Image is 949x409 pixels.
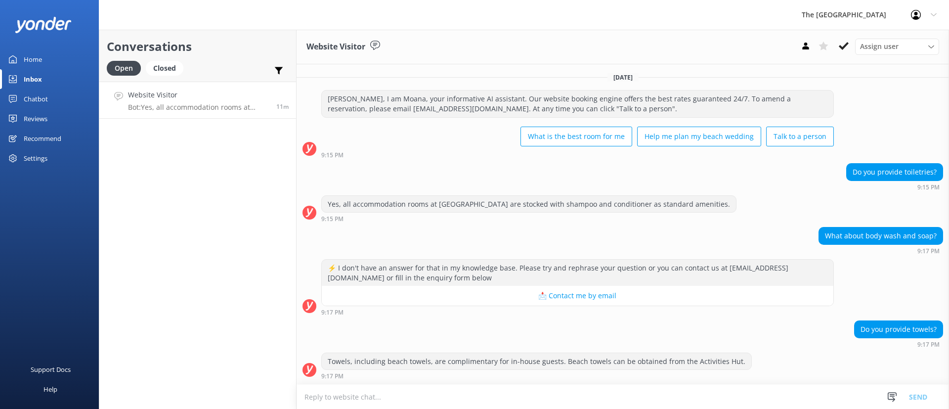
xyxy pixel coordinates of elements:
div: Reviews [24,109,47,129]
h3: Website Visitor [306,41,365,53]
div: Do you provide towels? [855,321,943,338]
span: [DATE] [607,73,639,82]
strong: 9:15 PM [321,216,344,222]
div: Sep 01 2025 09:17pm (UTC -10:00) Pacific/Honolulu [819,247,943,254]
div: Sep 01 2025 09:17pm (UTC -10:00) Pacific/Honolulu [321,372,752,379]
div: Closed [146,61,183,76]
strong: 9:15 PM [321,152,344,158]
div: [PERSON_NAME], I am Moana, your informative AI assistant. Our website booking engine offers the b... [322,91,833,117]
div: Do you provide toiletries? [847,164,943,181]
div: Chatbot [24,89,48,109]
span: Sep 01 2025 09:15pm (UTC -10:00) Pacific/Honolulu [276,102,289,111]
a: Closed [146,62,188,73]
strong: 9:15 PM [917,184,940,190]
span: Assign user [860,41,899,52]
div: ⚡ I don't have an answer for that in my knowledge base. Please try and rephrase your question or ... [322,260,833,286]
img: yonder-white-logo.png [15,17,72,33]
div: Sep 01 2025 09:17pm (UTC -10:00) Pacific/Honolulu [321,309,834,316]
button: 📩 Contact me by email [322,286,833,306]
strong: 9:17 PM [917,248,940,254]
h4: Website Visitor [128,90,269,100]
button: Talk to a person [766,127,834,146]
div: Open [107,61,141,76]
div: Sep 01 2025 09:15pm (UTC -10:00) Pacific/Honolulu [321,151,834,158]
a: Website VisitorBot:Yes, all accommodation rooms at [GEOGRAPHIC_DATA] are stocked with shampoo and... [99,82,296,119]
button: Help me plan my beach wedding [637,127,761,146]
div: Sep 01 2025 09:15pm (UTC -10:00) Pacific/Honolulu [321,215,736,222]
div: Help [43,379,57,399]
div: Sep 01 2025 09:17pm (UTC -10:00) Pacific/Honolulu [854,341,943,348]
div: Sep 01 2025 09:15pm (UTC -10:00) Pacific/Honolulu [846,183,943,190]
strong: 9:17 PM [321,373,344,379]
div: Support Docs [31,360,71,379]
div: Inbox [24,69,42,89]
div: Towels, including beach towels, are complimentary for in-house guests. Beach towels can be obtain... [322,353,751,370]
h2: Conversations [107,37,289,56]
div: Yes, all accommodation rooms at [GEOGRAPHIC_DATA] are stocked with shampoo and conditioner as sta... [322,196,736,213]
div: Settings [24,148,47,168]
strong: 9:17 PM [321,310,344,316]
div: Assign User [855,39,939,54]
div: Home [24,49,42,69]
strong: 9:17 PM [917,342,940,348]
a: Open [107,62,146,73]
button: What is the best room for me [520,127,632,146]
div: Recommend [24,129,61,148]
div: What about body wash and soap? [819,227,943,244]
p: Bot: Yes, all accommodation rooms at [GEOGRAPHIC_DATA] are stocked with shampoo and conditioner a... [128,103,269,112]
